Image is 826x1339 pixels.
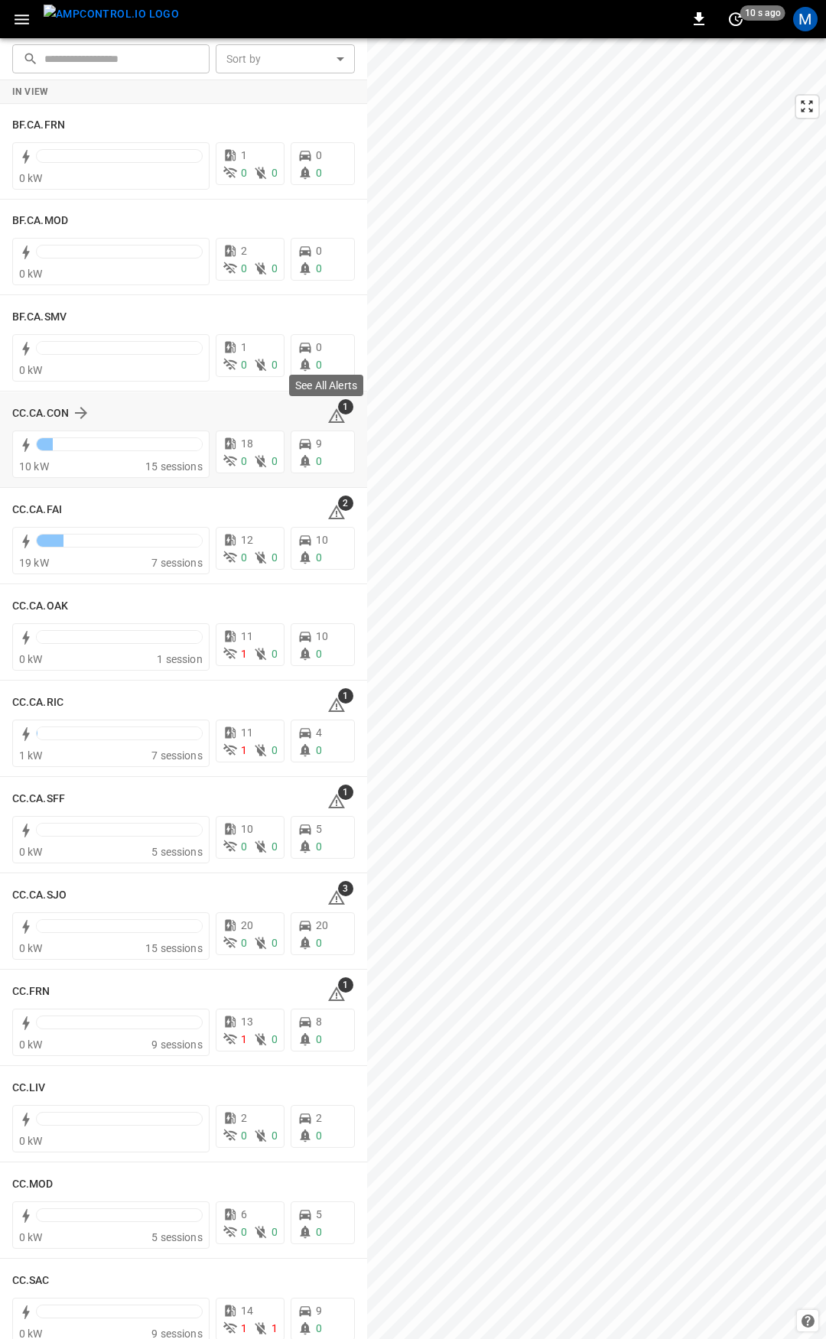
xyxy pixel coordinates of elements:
[316,1129,322,1142] span: 0
[241,437,253,450] span: 18
[793,7,818,31] div: profile-icon
[241,359,247,371] span: 0
[241,341,247,353] span: 1
[151,557,203,569] span: 7 sessions
[241,551,247,564] span: 0
[145,942,203,954] span: 15 sessions
[151,846,203,858] span: 5 sessions
[295,378,357,393] p: See All Alerts
[316,1305,322,1317] span: 9
[338,399,353,414] span: 1
[272,1129,278,1142] span: 0
[316,840,322,853] span: 0
[272,1226,278,1238] span: 0
[241,1305,253,1317] span: 14
[241,648,247,660] span: 1
[272,1322,278,1334] span: 1
[19,942,43,954] span: 0 kW
[19,1038,43,1051] span: 0 kW
[241,1033,247,1045] span: 1
[316,1016,322,1028] span: 8
[19,749,43,762] span: 1 kW
[241,937,247,949] span: 0
[12,213,68,229] h6: BF.CA.MOD
[12,694,63,711] h6: CC.CA.RIC
[241,630,253,642] span: 11
[316,455,322,467] span: 0
[316,359,322,371] span: 0
[272,648,278,660] span: 0
[19,653,43,665] span: 0 kW
[12,791,65,808] h6: CC.CA.SFF
[19,268,43,280] span: 0 kW
[316,341,322,353] span: 0
[145,460,203,473] span: 15 sessions
[12,405,69,422] h6: CC.CA.CON
[740,5,785,21] span: 10 s ago
[19,460,49,473] span: 10 kW
[241,1112,247,1124] span: 2
[151,1038,203,1051] span: 9 sessions
[19,1231,43,1243] span: 0 kW
[12,117,65,134] h6: BF.CA.FRN
[316,919,328,931] span: 20
[241,726,253,739] span: 11
[272,167,278,179] span: 0
[241,245,247,257] span: 2
[12,502,62,518] h6: CC.CA.FAI
[272,937,278,949] span: 0
[241,840,247,853] span: 0
[316,1208,322,1220] span: 5
[338,977,353,993] span: 1
[272,455,278,467] span: 0
[338,688,353,704] span: 1
[316,167,322,179] span: 0
[338,881,353,896] span: 3
[12,983,50,1000] h6: CC.FRN
[241,1016,253,1028] span: 13
[19,557,49,569] span: 19 kW
[241,1226,247,1238] span: 0
[316,744,322,756] span: 0
[316,437,322,450] span: 9
[316,937,322,949] span: 0
[316,551,322,564] span: 0
[12,1176,54,1193] h6: CC.MOD
[316,1226,322,1238] span: 0
[241,1129,247,1142] span: 0
[316,149,322,161] span: 0
[241,455,247,467] span: 0
[316,630,328,642] span: 10
[338,496,353,511] span: 2
[338,785,353,800] span: 1
[316,726,322,739] span: 4
[241,262,247,275] span: 0
[241,534,253,546] span: 12
[316,262,322,275] span: 0
[272,840,278,853] span: 0
[12,86,49,97] strong: In View
[316,245,322,257] span: 0
[12,1080,46,1097] h6: CC.LIV
[12,598,68,615] h6: CC.CA.OAK
[316,1112,322,1124] span: 2
[316,1033,322,1045] span: 0
[19,364,43,376] span: 0 kW
[316,1322,322,1334] span: 0
[12,1272,50,1289] h6: CC.SAC
[367,38,826,1339] canvas: Map
[241,744,247,756] span: 1
[19,1135,43,1147] span: 0 kW
[241,167,247,179] span: 0
[272,1033,278,1045] span: 0
[241,1208,247,1220] span: 6
[316,823,322,835] span: 5
[272,744,278,756] span: 0
[272,262,278,275] span: 0
[19,846,43,858] span: 0 kW
[241,1322,247,1334] span: 1
[724,7,748,31] button: set refresh interval
[151,749,203,762] span: 7 sessions
[316,648,322,660] span: 0
[12,887,67,904] h6: CC.CA.SJO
